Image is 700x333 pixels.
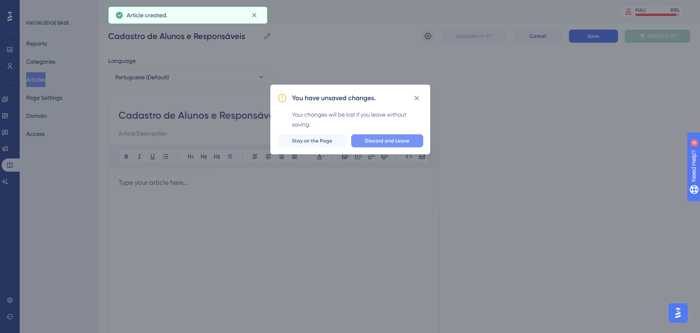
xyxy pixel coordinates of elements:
span: Need Help? [19,2,51,12]
div: Your changes will be lost if you leave without saving. [292,110,423,129]
span: Article created. [127,10,167,20]
iframe: UserGuiding AI Assistant Launcher [666,301,690,325]
span: Stay on the Page [292,138,332,144]
div: 4 [57,4,59,11]
span: Discard and Leave [365,138,409,144]
h2: You have unsaved changes. [292,93,376,103]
